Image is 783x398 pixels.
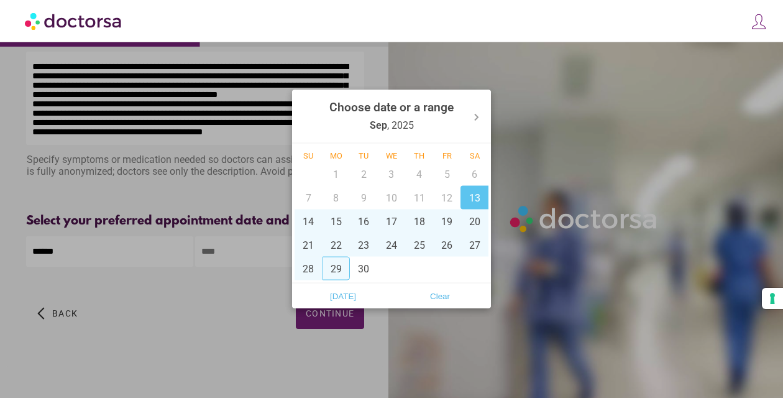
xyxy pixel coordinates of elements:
div: 24 [378,233,406,257]
div: 22 [323,233,350,257]
div: 13 [460,186,488,210]
div: Fr [433,151,461,160]
div: 18 [405,210,433,233]
div: 30 [350,257,378,280]
div: 20 [460,210,488,233]
div: 14 [295,210,323,233]
div: 19 [433,210,461,233]
div: 8 [323,186,350,210]
span: Clear [395,287,485,305]
div: 28 [295,257,323,280]
button: [DATE] [295,286,391,306]
div: 2 [350,162,378,186]
img: Doctorsa.com [25,7,123,35]
img: icons8-customer-100.png [750,13,767,30]
div: 29 [323,257,350,280]
span: [DATE] [298,287,388,305]
div: 9 [350,186,378,210]
div: 21 [295,233,323,257]
div: 3 [378,162,406,186]
div: 15 [323,210,350,233]
div: 11 [405,186,433,210]
div: 10 [378,186,406,210]
div: 12 [433,186,461,210]
div: 16 [350,210,378,233]
div: 17 [378,210,406,233]
strong: Choose date or a range [329,100,454,114]
div: Mo [323,151,350,160]
div: 1 [323,162,350,186]
div: 26 [433,233,461,257]
button: Clear [391,286,488,306]
div: 27 [460,233,488,257]
strong: Sep [370,119,387,131]
div: Tu [350,151,378,160]
div: We [378,151,406,160]
div: Th [405,151,433,160]
div: 23 [350,233,378,257]
div: 4 [405,162,433,186]
div: 25 [405,233,433,257]
div: 7 [295,186,323,210]
div: Su [295,151,323,160]
div: Sa [460,151,488,160]
div: 6 [460,162,488,186]
div: 5 [433,162,461,186]
div: , 2025 [329,93,454,141]
button: Your consent preferences for tracking technologies [762,288,783,309]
